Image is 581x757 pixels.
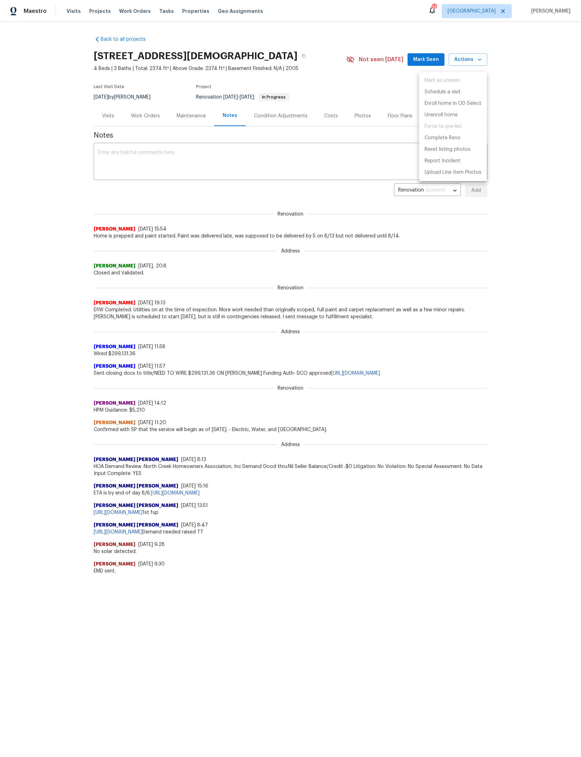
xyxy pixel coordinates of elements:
[425,111,458,119] p: Unenroll home
[425,169,481,176] p: Upload Line Item Photos
[425,146,471,153] p: Reset listing photos
[419,121,487,132] span: Setup visit must be completed before moving home to pre-list
[425,157,460,165] p: Report Incident
[425,100,481,107] p: Enroll home in OD Select
[425,88,460,96] p: Schedule a visit
[425,134,460,142] p: Complete Reno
